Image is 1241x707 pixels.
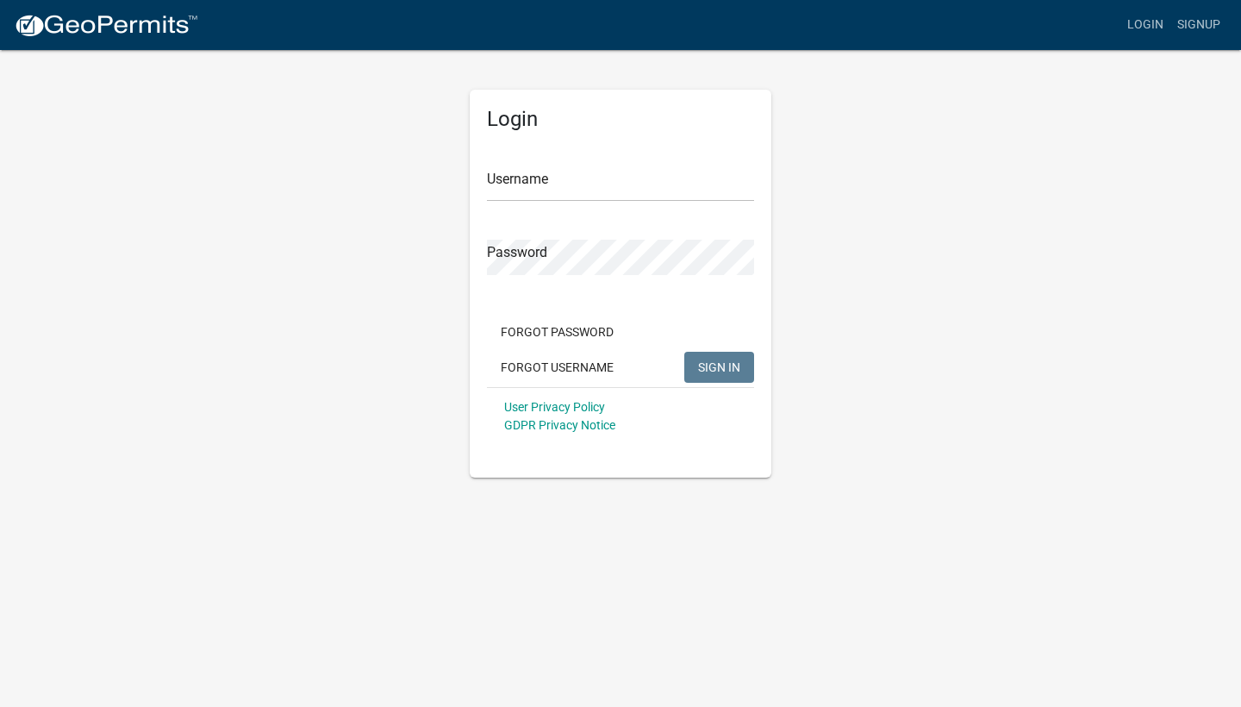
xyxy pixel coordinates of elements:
a: Login [1120,9,1170,41]
button: Forgot Password [487,316,627,347]
a: Signup [1170,9,1227,41]
a: User Privacy Policy [504,400,605,414]
button: Forgot Username [487,352,627,383]
button: SIGN IN [684,352,754,383]
h5: Login [487,107,754,132]
a: GDPR Privacy Notice [504,418,615,432]
span: SIGN IN [698,360,740,373]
